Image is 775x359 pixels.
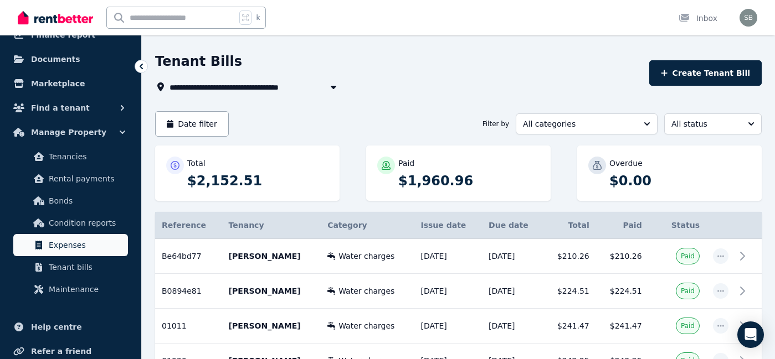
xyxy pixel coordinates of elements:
span: 01011 [162,321,187,330]
span: Expenses [49,238,124,252]
span: Rental payments [49,172,124,185]
span: Paid [681,287,695,295]
span: Tenancies [49,150,124,163]
th: Due date [482,212,543,239]
td: $210.26 [543,239,596,274]
span: Condition reports [49,216,124,230]
span: Paid [681,321,695,330]
span: Tenant bills [49,261,124,274]
a: Expenses [13,234,128,256]
span: Paid [681,252,695,261]
div: Inbox [679,13,717,24]
span: Bonds [49,194,124,207]
th: Category [321,212,414,239]
button: Date filter [155,111,229,137]
span: Find a tenant [31,101,90,115]
button: Create Tenant Bill [649,60,762,86]
img: RentBetter [18,9,93,26]
p: $0.00 [609,172,751,190]
span: Reference [162,221,206,230]
a: Tenancies [13,145,128,168]
p: $2,152.51 [187,172,329,190]
td: $210.26 [596,239,649,274]
span: Marketplace [31,77,85,90]
td: $241.47 [543,309,596,344]
button: All status [664,113,762,134]
p: $1,960.96 [398,172,540,190]
td: $224.51 [543,274,596,309]
td: [DATE] [482,309,543,344]
td: $224.51 [596,274,649,309]
span: Be64bd77 [162,252,202,261]
td: [DATE] [482,239,543,274]
a: Bonds [13,190,128,212]
td: [DATE] [414,239,482,274]
span: Filter by [483,119,509,128]
p: [PERSON_NAME] [229,251,315,262]
p: Overdue [609,158,643,169]
p: Total [187,158,206,169]
th: Total [543,212,596,239]
button: All categories [516,113,658,134]
span: Water charges [338,251,394,262]
span: All categories [523,118,635,129]
td: [DATE] [414,309,482,344]
td: [DATE] [482,274,543,309]
a: Help centre [9,316,132,338]
p: [PERSON_NAME] [229,320,315,331]
span: Water charges [338,285,394,296]
a: Condition reports [13,212,128,234]
p: Paid [398,158,414,169]
p: [PERSON_NAME] [229,285,315,296]
span: Water charges [338,320,394,331]
button: Manage Property [9,121,132,143]
span: k [256,13,260,22]
span: Documents [31,53,80,66]
a: Marketplace [9,72,132,95]
span: Help centre [31,320,82,334]
button: Find a tenant [9,97,132,119]
a: Rental payments [13,168,128,190]
div: Open Intercom Messenger [737,321,764,348]
span: Manage Property [31,126,106,139]
h1: Tenant Bills [155,53,242,70]
span: B0894e81 [162,287,202,295]
img: Sally Bennett [740,9,757,27]
td: [DATE] [414,274,482,309]
th: Issue date [414,212,482,239]
th: Tenancy [222,212,321,239]
td: $241.47 [596,309,649,344]
a: Maintenance [13,278,128,300]
span: Maintenance [49,283,124,296]
span: All status [671,118,739,129]
a: Tenant bills [13,256,128,278]
span: Refer a friend [31,345,91,358]
th: Paid [596,212,649,239]
a: Documents [9,48,132,70]
th: Status [649,212,706,239]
